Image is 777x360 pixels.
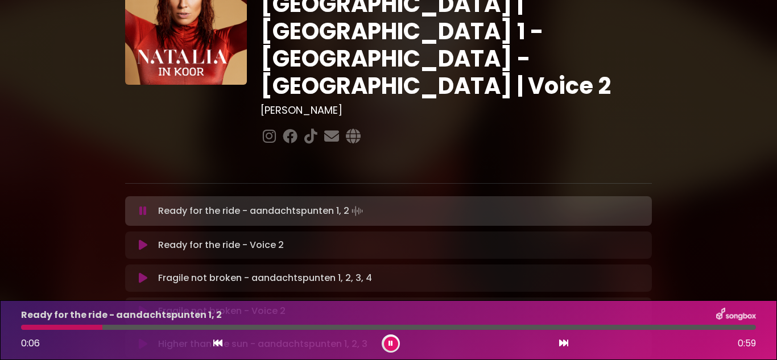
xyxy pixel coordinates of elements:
[21,308,222,322] p: Ready for the ride - aandachtspunten 1, 2
[158,203,365,219] p: Ready for the ride - aandachtspunten 1, 2
[158,271,372,285] p: Fragile not broken - aandachtspunten 1, 2, 3, 4
[158,238,284,252] p: Ready for the ride - Voice 2
[349,203,365,219] img: waveform4.gif
[21,337,40,350] span: 0:06
[738,337,756,350] span: 0:59
[716,308,756,322] img: songbox-logo-white.png
[261,104,652,117] h3: [PERSON_NAME]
